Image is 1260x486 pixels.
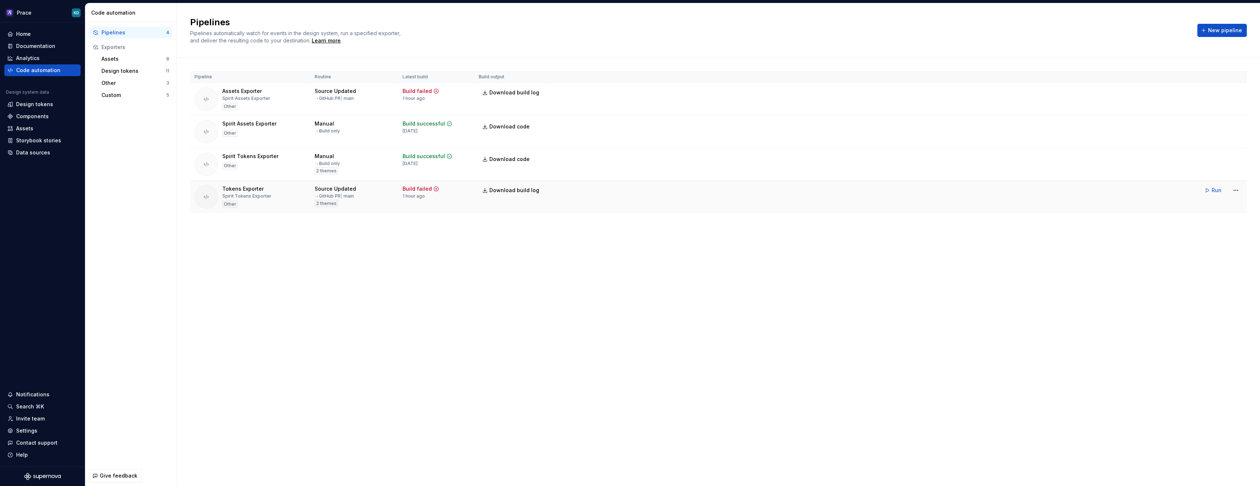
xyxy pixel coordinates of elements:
[341,96,342,101] span: |
[16,149,50,156] div: Data sources
[16,137,61,144] div: Storybook stories
[101,55,166,63] div: Assets
[222,96,270,101] div: Spirit Assets Exporter
[403,153,445,160] div: Build successful
[315,153,334,160] div: Manual
[166,92,169,98] div: 5
[1197,24,1247,37] button: New pipeline
[24,473,61,480] svg: Supernova Logo
[316,168,337,174] span: 2 themes
[16,113,49,120] div: Components
[1208,27,1242,34] span: New pipeline
[101,67,166,75] div: Design tokens
[190,30,402,44] span: Pipelines automatically watch for events in the design system, run a specified exporter, and deli...
[4,52,81,64] a: Analytics
[222,162,238,169] div: Other
[403,96,425,101] div: 1 hour ago
[479,184,544,197] button: Download build log
[99,89,172,101] a: Custom5
[312,37,341,44] a: Learn more
[5,8,14,17] img: 63932fde-23f0-455f-9474-7c6a8a4930cd.png
[479,120,534,133] a: Download code
[222,120,277,127] div: Spirit Assets Exporter
[101,91,166,99] div: Custom
[166,80,169,86] div: 3
[16,30,31,38] div: Home
[16,125,33,132] div: Assets
[4,425,81,437] a: Settings
[16,403,44,410] div: Search ⌘K
[101,29,166,36] div: Pipelines
[341,193,342,199] span: |
[166,68,169,74] div: 11
[1212,187,1222,194] span: Run
[315,128,340,134] div: → Build only
[99,77,172,89] button: Other3
[1201,184,1226,197] button: Run
[222,193,271,199] div: Spirit Tokens Exporter
[315,87,356,95] div: Source Updated
[16,42,55,50] div: Documentation
[166,30,169,35] div: 4
[16,427,37,434] div: Settings
[74,10,79,16] div: KD
[99,65,172,77] button: Design tokens11
[222,153,278,160] div: Spirit Tokens Exporter
[16,391,49,398] div: Notifications
[315,120,334,127] div: Manual
[4,449,81,461] button: Help
[403,161,418,167] div: [DATE]
[403,120,445,127] div: Build successful
[398,71,474,83] th: Latest build
[403,185,432,192] div: Build failed
[489,156,530,163] span: Download code
[4,64,81,76] a: Code automation
[222,201,238,208] div: Other
[4,98,81,110] a: Design tokens
[101,44,169,51] div: Exporters
[101,79,166,87] div: Other
[315,96,354,101] div: → GitHub PR main
[489,187,539,194] span: Download build log
[6,89,49,95] div: Design system data
[91,9,174,16] div: Code automation
[489,89,539,96] span: Download build log
[311,38,342,44] span: .
[222,185,264,192] div: Tokens Exporter
[1,5,84,20] button: PraceKD
[316,201,337,206] span: 2 themes
[489,123,530,130] span: Download code
[100,472,137,479] span: Give feedback
[90,27,172,38] button: Pipelines4
[16,415,45,422] div: Invite team
[4,123,81,134] a: Assets
[403,128,418,134] div: [DATE]
[4,437,81,449] button: Contact support
[4,147,81,158] a: Data sources
[4,389,81,400] button: Notifications
[315,185,356,192] div: Source Updated
[190,71,310,83] th: Pipeline
[4,135,81,146] a: Storybook stories
[315,193,354,199] div: → GitHub PR main
[479,86,544,99] button: Download build log
[99,53,172,65] button: Assets8
[17,9,31,16] div: Prace
[16,67,60,74] div: Code automation
[222,103,238,110] div: Other
[190,16,1189,28] h2: Pipelines
[4,40,81,52] a: Documentation
[222,87,262,95] div: Assets Exporter
[89,469,142,482] button: Give feedback
[166,56,169,62] div: 8
[4,413,81,425] a: Invite team
[16,55,40,62] div: Analytics
[4,111,81,122] a: Components
[315,161,340,167] div: → Build only
[16,439,58,446] div: Contact support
